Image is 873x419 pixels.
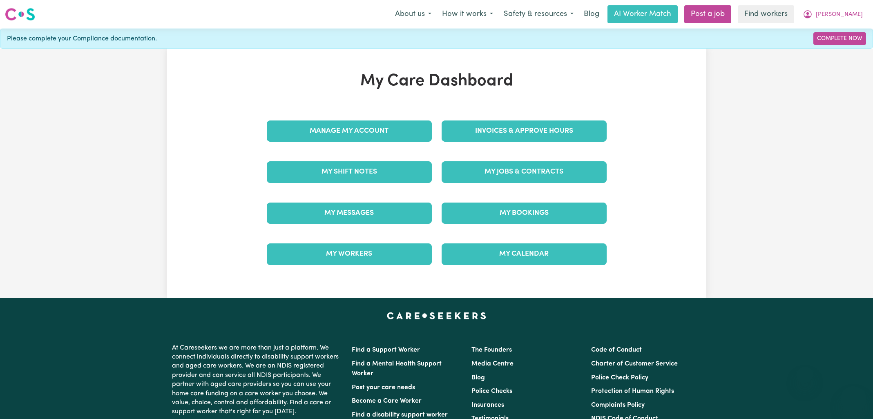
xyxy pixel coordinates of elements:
span: Please complete your Compliance documentation. [7,34,157,44]
img: Careseekers logo [5,7,35,22]
a: The Founders [471,347,512,353]
a: Blog [471,374,485,381]
span: [PERSON_NAME] [816,10,863,19]
a: Find a disability support worker [352,412,448,418]
button: My Account [797,6,868,23]
a: Post your care needs [352,384,415,391]
a: Manage My Account [267,120,432,142]
a: Find workers [738,5,794,23]
a: Insurances [471,402,504,408]
a: Invoices & Approve Hours [442,120,607,142]
a: Post a job [684,5,731,23]
iframe: Button to launch messaging window [840,386,866,412]
button: Safety & resources [498,6,579,23]
a: My Bookings [442,203,607,224]
a: Complete Now [813,32,866,45]
a: Find a Mental Health Support Worker [352,361,442,377]
a: My Calendar [442,243,607,265]
a: AI Worker Match [607,5,678,23]
iframe: Close message [797,367,813,383]
a: Police Check Policy [591,374,648,381]
a: Police Checks [471,388,512,394]
a: Careseekers home page [387,312,486,319]
a: My Messages [267,203,432,224]
a: My Shift Notes [267,161,432,183]
a: Code of Conduct [591,347,642,353]
a: Protection of Human Rights [591,388,674,394]
a: Charter of Customer Service [591,361,678,367]
button: How it works [437,6,498,23]
a: Find a Support Worker [352,347,420,353]
a: Blog [579,5,604,23]
a: Careseekers logo [5,5,35,24]
a: Become a Care Worker [352,398,422,404]
a: Complaints Policy [591,402,645,408]
h1: My Care Dashboard [262,71,612,91]
button: About us [390,6,437,23]
a: Media Centre [471,361,514,367]
a: My Workers [267,243,432,265]
a: My Jobs & Contracts [442,161,607,183]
